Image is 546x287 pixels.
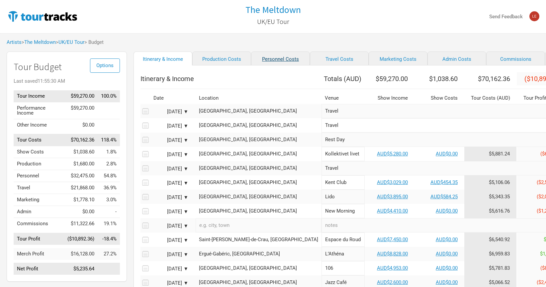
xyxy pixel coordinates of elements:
div: Last saved 11:55:30 AM [14,79,120,84]
td: Tour Income [14,90,64,102]
td: $32,475.00 [64,170,98,182]
td: Performance Income as % of Tour Income [98,102,120,119]
img: leigh [529,11,539,21]
a: Production Costs [192,51,251,65]
a: Marketing Costs [369,51,427,65]
a: AUD$7,450.00 [377,237,408,242]
td: $1,778.10 [64,194,98,206]
div: [DATE] ▼ [152,224,188,229]
input: L’Athéna [321,247,365,261]
input: Lido [321,190,365,204]
th: Itinerary & Income [140,72,321,85]
a: AUD$0.00 [436,251,458,257]
td: Admin as % of Tour Income [98,206,120,218]
td: $11,322.66 [64,218,98,230]
input: New Morning [321,204,365,218]
td: Net Profit as % of Tour Income [98,263,120,275]
a: AUD$3,895.00 [377,194,408,200]
td: Tour Profit [14,233,64,245]
td: $16,128.00 [64,248,98,260]
td: Tour Cost allocation from Production, Personnel, Travel, Marketing, Admin & Commissions [464,204,517,218]
td: $1,038.60 [64,146,98,158]
a: AUD$0.00 [436,208,458,214]
th: Tour Costs ( AUD ) [464,92,517,104]
td: Travel as % of Tour Income [98,182,120,194]
div: [DATE] ▼ [152,252,188,257]
a: The Meltdown [24,39,56,45]
td: Production [14,158,64,170]
a: UK/EU Tour [257,15,289,29]
strong: Send Feedback [489,14,523,20]
span: > [56,40,84,45]
td: Tour Cost allocation from Production, Personnel, Travel, Marketing, Admin & Commissions [464,261,517,275]
div: [DATE] ▼ [152,166,188,171]
td: Show Costs as % of Tour Income [98,146,120,158]
div: [DATE] ▼ [152,238,188,243]
div: Stockholm, Sweden [199,137,318,142]
input: e.g. city, town [196,218,321,233]
div: [DATE] ▼ [152,109,188,114]
td: Commissions as % of Tour Income [98,218,120,230]
th: $59,270.00 [365,72,414,85]
div: [DATE] ▼ [152,138,188,143]
td: $5,235.64 [64,263,98,275]
a: Artists [7,39,22,45]
a: Commissions [486,51,545,65]
a: AUD$584.25 [430,194,458,200]
th: Show Costs [414,92,464,104]
td: $0.00 [64,206,98,218]
a: Itinerary & Income [134,51,192,65]
a: Travel Costs [310,51,369,65]
a: AUD$0.00 [436,279,458,285]
th: Location [196,92,321,104]
td: Tour Costs as % of Tour Income [98,134,120,146]
td: Tour Cost allocation from Production, Personnel, Travel, Marketing, Admin & Commissions [464,147,517,161]
a: AUD$0.00 [436,237,458,242]
div: [DATE] ▼ [152,181,188,186]
h1: The Meltdown [245,4,301,16]
a: AUD$3,029.00 [377,179,408,185]
td: Marketing as % of Tour Income [98,194,120,206]
div: [DATE] ▼ [152,152,188,157]
td: Travel [14,182,64,194]
td: Tour Income as % of Tour Income [98,90,120,102]
span: > Budget [84,40,104,45]
input: Espace du Roudour [321,233,365,247]
a: AUD$2,600.00 [377,279,408,285]
div: London, United Kingdom [199,280,318,285]
div: Rouen, France [199,266,318,271]
input: Kollektivet livet [321,147,365,161]
a: Personnel Costs [251,51,310,65]
td: Show Costs [14,146,64,158]
div: [DATE] ▼ [152,281,188,286]
h1: Tour Budget [14,62,120,72]
a: AUD$0.00 [436,265,458,271]
th: Totals ( AUD ) [321,72,365,85]
td: Other Income as % of Tour Income [98,119,120,131]
td: Tour Cost allocation from Production, Personnel, Travel, Marketing, Admin & Commissions [464,175,517,190]
div: Hamburg, Germany [199,180,318,185]
div: Ergué-Gabéric, France [199,251,318,256]
td: $70,162.36 [64,134,98,146]
img: TourTracks [7,10,78,23]
td: Production as % of Tour Income [98,158,120,170]
a: AUD$0.00 [436,151,458,157]
a: AUD$454.35 [430,179,458,185]
td: Tour Costs [14,134,64,146]
th: $70,162.36 [464,72,517,85]
td: Other Income [14,119,64,131]
td: Commissions [14,218,64,230]
a: UK/EU Tour [58,39,84,45]
a: AUD$4,410.00 [377,208,408,214]
div: [DATE] ▼ [152,209,188,214]
td: Tour Profit as % of Tour Income [98,233,120,245]
th: $1,038.60 [414,72,464,85]
td: Personnel as % of Tour Income [98,170,120,182]
span: > [22,40,56,45]
input: Kent Club [321,175,365,190]
td: Performance Income [14,102,64,119]
a: AUD$4,953.00 [377,265,408,271]
div: [DATE] ▼ [152,195,188,200]
td: Marketing [14,194,64,206]
a: Admin Costs [427,51,486,65]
